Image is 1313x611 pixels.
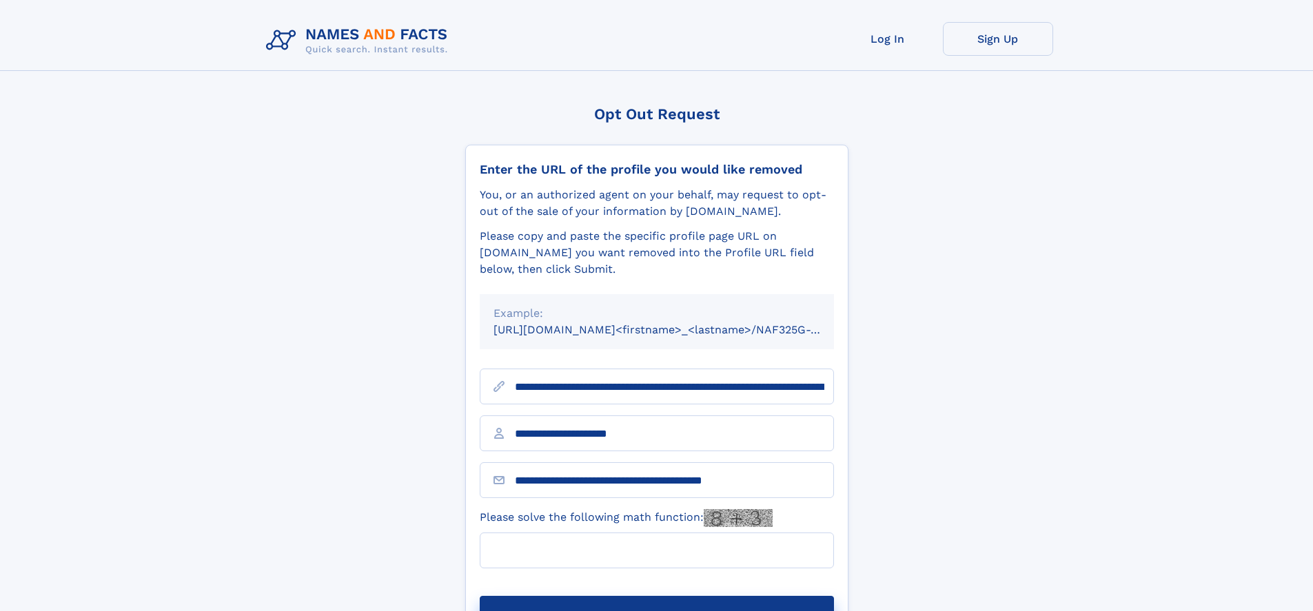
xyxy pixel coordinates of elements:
div: Please copy and paste the specific profile page URL on [DOMAIN_NAME] you want removed into the Pr... [480,228,834,278]
div: Enter the URL of the profile you would like removed [480,162,834,177]
a: Log In [833,22,943,56]
div: Example: [493,305,820,322]
a: Sign Up [943,22,1053,56]
label: Please solve the following math function: [480,509,773,527]
small: [URL][DOMAIN_NAME]<firstname>_<lastname>/NAF325G-xxxxxxxx [493,323,860,336]
div: Opt Out Request [465,105,848,123]
img: Logo Names and Facts [261,22,459,59]
div: You, or an authorized agent on your behalf, may request to opt-out of the sale of your informatio... [480,187,834,220]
